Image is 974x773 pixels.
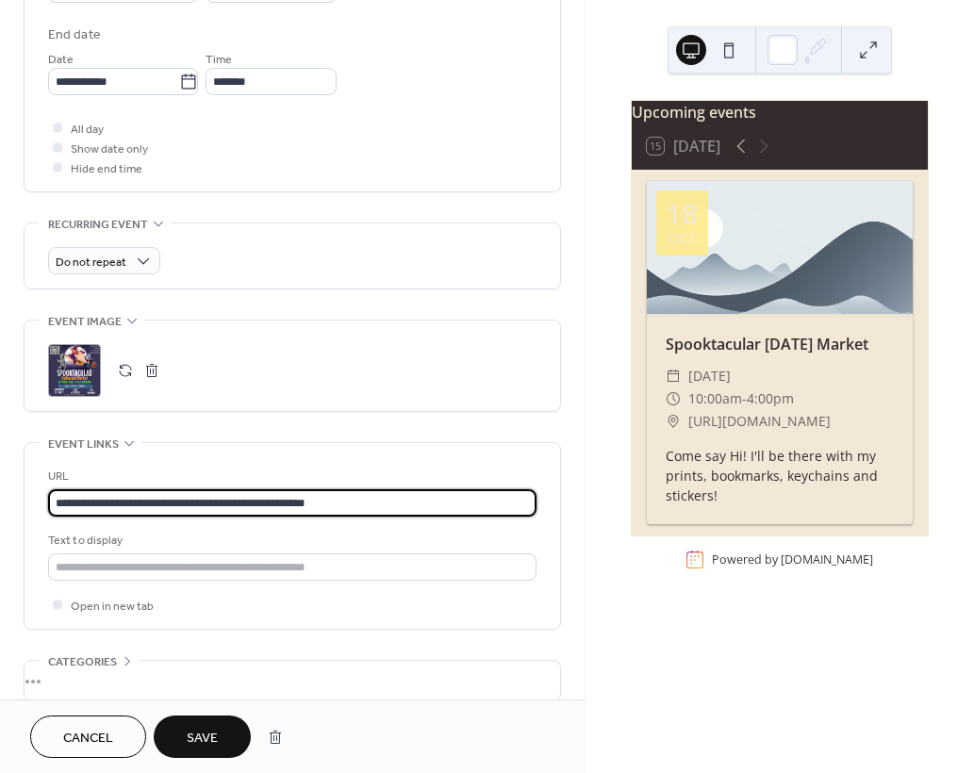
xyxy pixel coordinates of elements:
div: Upcoming events [632,101,928,123]
button: Save [154,715,251,758]
span: Time [206,50,232,70]
div: ••• [25,661,560,700]
span: Event image [48,312,122,332]
span: Cancel [63,729,113,748]
button: Cancel [30,715,146,758]
span: Show date only [71,140,148,159]
span: 10:00am [688,387,742,410]
span: Recurring event [48,215,148,235]
span: All day [71,120,104,140]
span: Categories [48,652,117,672]
span: Open in new tab [71,597,154,617]
div: ​ [666,365,681,387]
div: ​ [666,410,681,433]
div: URL [48,467,533,486]
div: Spooktacular [DATE] Market [647,333,913,355]
div: 18 [666,200,698,228]
div: Oct [669,232,696,246]
span: Save [187,729,218,748]
div: Powered by [712,551,873,567]
span: Event links [48,435,119,454]
span: Do not repeat [56,252,126,273]
span: Hide end time [71,159,142,179]
span: [URL][DOMAIN_NAME] [688,410,831,433]
span: [DATE] [688,365,731,387]
div: Text to display [48,531,533,551]
span: Date [48,50,74,70]
div: End date [48,25,101,45]
div: ; [48,344,101,397]
div: ​ [666,387,681,410]
span: - [742,387,747,410]
a: [DOMAIN_NAME] [781,551,873,567]
div: Come say Hi! I'll be there with my prints, bookmarks, keychains and stickers! [647,446,913,505]
span: 4:00pm [747,387,794,410]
